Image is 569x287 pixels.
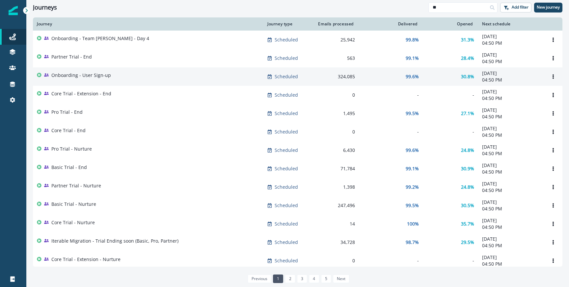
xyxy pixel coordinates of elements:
h1: Journeys [33,4,57,11]
div: - [363,129,419,135]
a: Core Trial - Extension - NurtureScheduled0--[DATE]04:50 PMOptions [33,251,562,270]
p: 100% [407,221,419,227]
div: 14 [317,221,355,227]
div: 0 [317,129,355,135]
a: Core Trial - EndScheduled0--[DATE]04:50 PMOptions [33,123,562,141]
a: Page 5 [321,275,331,283]
a: Basic Trial - EndScheduled71,78499.1%30.9%[DATE]04:50 PMOptions [33,159,562,178]
p: [DATE] [482,254,540,261]
a: Onboarding - User Sign-upScheduled324,08599.6%30.8%[DATE]04:50 PMOptions [33,67,562,86]
p: [DATE] [482,125,540,132]
p: [DATE] [482,52,540,58]
a: Page 2 [285,275,295,283]
div: Emails processed [317,21,355,27]
p: Basic Trial - End [51,164,87,171]
div: - [363,92,419,98]
p: [DATE] [482,107,540,113]
p: 30.5% [461,202,474,209]
p: New journey [537,5,560,10]
p: 04:50 PM [482,132,540,138]
p: 04:50 PM [482,261,540,267]
button: Options [548,108,558,118]
p: 30.8% [461,73,474,80]
p: Partner Trial - Nurture [51,182,101,189]
p: 30.9% [461,165,474,172]
p: 98.7% [406,239,419,246]
div: - [427,129,474,135]
p: 99.5% [406,110,419,117]
ul: Pagination [246,275,350,283]
p: 99.2% [406,184,419,190]
a: Page 3 [297,275,307,283]
div: 0 [317,257,355,264]
p: [DATE] [482,180,540,187]
a: Onboarding - Team [PERSON_NAME] - Day 4Scheduled25,94299.8%31.3%[DATE]04:50 PMOptions [33,31,562,49]
p: Scheduled [275,257,298,264]
button: Options [548,35,558,45]
p: Core Trial - Extension - Nurture [51,256,121,263]
button: Options [548,145,558,155]
a: Next page [333,275,349,283]
p: Basic Trial - Nurture [51,201,96,207]
p: 04:50 PM [482,205,540,212]
div: 247,496 [317,202,355,209]
p: 99.6% [406,73,419,80]
div: 1,495 [317,110,355,117]
p: 99.1% [406,55,419,61]
p: Onboarding - Team [PERSON_NAME] - Day 4 [51,35,149,42]
div: 0 [317,92,355,98]
p: [DATE] [482,217,540,224]
p: 04:50 PM [482,169,540,175]
button: Options [548,90,558,100]
a: Pro Trial - EndScheduled1,49599.5%27.1%[DATE]04:50 PMOptions [33,104,562,123]
div: Opened [427,21,474,27]
p: Scheduled [275,147,298,154]
button: Options [548,72,558,82]
p: Core Trial - Extension - End [51,90,111,97]
a: Page 1 is your current page [273,275,283,283]
p: 35.7% [461,221,474,227]
button: Options [548,127,558,137]
p: [DATE] [482,70,540,77]
p: 99.5% [406,202,419,209]
p: [DATE] [482,236,540,242]
button: Options [548,219,558,229]
p: 04:50 PM [482,242,540,249]
p: Scheduled [275,202,298,209]
div: - [427,92,474,98]
p: Scheduled [275,55,298,61]
p: [DATE] [482,144,540,150]
p: Core Trial - End [51,127,86,134]
div: 324,085 [317,73,355,80]
div: - [363,257,419,264]
p: [DATE] [482,33,540,40]
p: 27.1% [461,110,474,117]
p: 99.8% [406,36,419,43]
div: 25,942 [317,36,355,43]
button: Options [548,201,558,210]
button: Options [548,256,558,266]
div: 563 [317,55,355,61]
a: Partner Trial - EndScheduled56399.1%28.4%[DATE]04:50 PMOptions [33,49,562,67]
p: Add filter [512,5,528,10]
p: Scheduled [275,92,298,98]
p: Partner Trial - End [51,54,92,60]
p: Scheduled [275,184,298,190]
p: Core Trial - Nurture [51,219,95,226]
p: 99.1% [406,165,419,172]
a: Basic Trial - NurtureScheduled247,49699.5%30.5%[DATE]04:50 PMOptions [33,196,562,215]
p: 04:50 PM [482,224,540,230]
p: 24.8% [461,147,474,154]
p: 04:50 PM [482,150,540,157]
p: Pro Trial - Nurture [51,146,92,152]
img: Inflection [9,6,18,15]
p: Scheduled [275,129,298,135]
p: Iterable Migration - Trial Ending soon (Basic, Pro, Partner) [51,238,178,244]
a: Iterable Migration - Trial Ending soon (Basic, Pro, Partner)Scheduled34,72898.7%29.5%[DATE]04:50 ... [33,233,562,251]
div: 1,398 [317,184,355,190]
button: New journey [534,3,562,12]
a: Pro Trial - NurtureScheduled6,43099.6%24.8%[DATE]04:50 PMOptions [33,141,562,159]
p: 99.6% [406,147,419,154]
button: Options [548,164,558,174]
div: 6,430 [317,147,355,154]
